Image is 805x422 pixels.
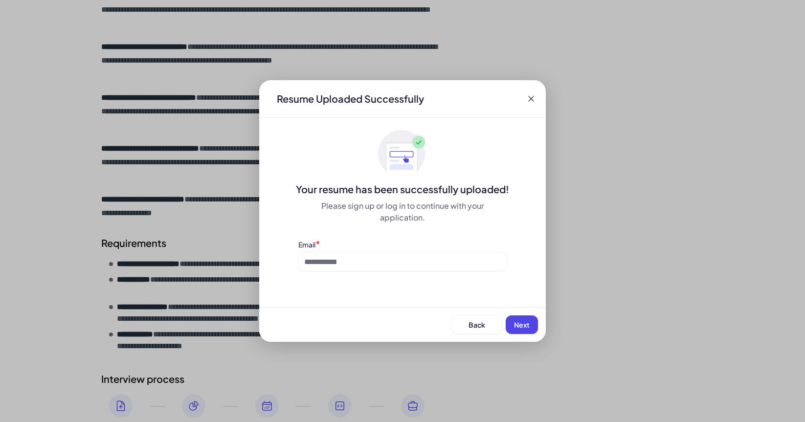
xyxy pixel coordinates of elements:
div: Your resume has been successfully uploaded! [259,182,546,196]
span: Back [469,320,485,329]
div: Please sign up or log in to continue with your application. [298,200,507,223]
label: Email [298,240,315,249]
span: Next [514,320,530,329]
button: Next [506,315,538,334]
img: ApplyedMaskGroup3.svg [378,130,427,178]
button: Back [451,315,502,334]
div: Resume Uploaded Successfully [269,92,432,106]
